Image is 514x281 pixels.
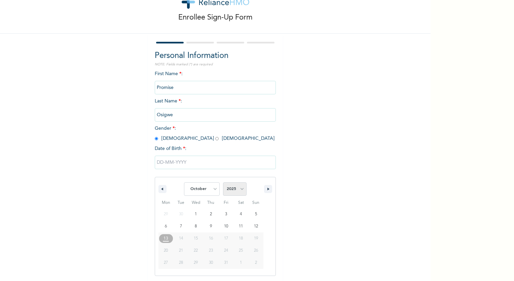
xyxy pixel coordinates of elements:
[204,220,219,232] button: 9
[248,220,263,232] button: 12
[218,220,233,232] button: 10
[194,245,198,257] span: 22
[165,220,167,232] span: 6
[174,257,189,269] button: 28
[239,232,243,245] span: 18
[174,245,189,257] button: 21
[224,257,228,269] span: 31
[155,145,186,152] span: Date of Birth :
[155,71,276,90] span: First Name :
[188,208,204,220] button: 1
[188,197,204,208] span: Wed
[209,257,213,269] span: 30
[188,220,204,232] button: 8
[210,208,212,220] span: 2
[155,156,276,169] input: DD-MM-YYYY
[204,257,219,269] button: 30
[209,245,213,257] span: 23
[248,245,263,257] button: 26
[155,50,276,62] h2: Personal Information
[254,245,258,257] span: 26
[158,232,174,245] button: 13
[188,232,204,245] button: 15
[240,208,242,220] span: 4
[179,232,183,245] span: 14
[158,257,174,269] button: 27
[155,108,276,122] input: Enter your last name
[225,208,227,220] span: 3
[179,245,183,257] span: 21
[204,208,219,220] button: 2
[179,257,183,269] span: 28
[254,220,258,232] span: 12
[218,232,233,245] button: 17
[174,232,189,245] button: 14
[224,245,228,257] span: 24
[188,245,204,257] button: 22
[174,220,189,232] button: 7
[195,208,197,220] span: 1
[218,245,233,257] button: 24
[155,99,276,117] span: Last Name :
[209,232,213,245] span: 16
[188,257,204,269] button: 29
[218,208,233,220] button: 3
[164,245,168,257] span: 20
[218,197,233,208] span: Fri
[255,208,257,220] span: 5
[155,62,276,67] p: NOTE: Fields marked (*) are required
[164,257,168,269] span: 27
[204,197,219,208] span: Thu
[248,232,263,245] button: 19
[233,245,249,257] button: 25
[163,232,168,245] span: 13
[224,232,228,245] span: 17
[158,197,174,208] span: Mon
[155,126,274,141] span: Gender : [DEMOGRAPHIC_DATA] [DEMOGRAPHIC_DATA]
[174,197,189,208] span: Tue
[224,220,228,232] span: 10
[180,220,182,232] span: 7
[218,257,233,269] button: 31
[204,245,219,257] button: 23
[233,220,249,232] button: 11
[233,208,249,220] button: 4
[248,197,263,208] span: Sun
[195,220,197,232] span: 8
[239,220,243,232] span: 11
[239,245,243,257] span: 25
[194,257,198,269] span: 29
[254,232,258,245] span: 19
[233,197,249,208] span: Sat
[194,232,198,245] span: 15
[158,245,174,257] button: 20
[210,220,212,232] span: 9
[155,81,276,94] input: Enter your first name
[233,232,249,245] button: 18
[248,208,263,220] button: 5
[158,220,174,232] button: 6
[178,12,253,23] p: Enrollee Sign-Up Form
[204,232,219,245] button: 16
